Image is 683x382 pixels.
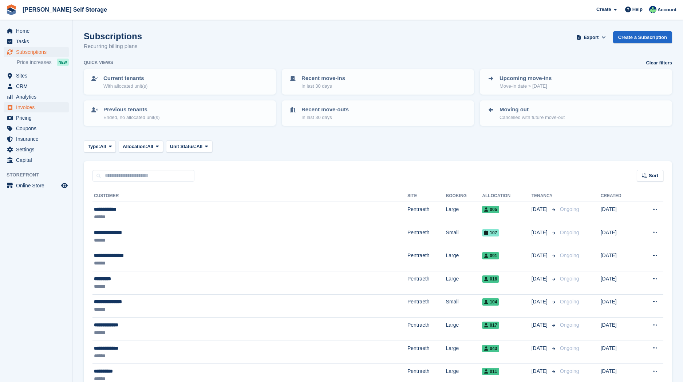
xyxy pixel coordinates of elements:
[575,31,607,43] button: Export
[446,248,482,271] td: Large
[92,190,407,202] th: Customer
[4,26,69,36] a: menu
[407,318,446,341] td: Pentraeth
[407,190,446,202] th: Site
[103,83,147,90] p: With allocated unit(s)
[84,59,113,66] h6: Quick views
[4,113,69,123] a: menu
[4,123,69,134] a: menu
[84,101,275,125] a: Previous tenants Ended, no allocated unit(s)
[407,248,446,271] td: Pentraeth
[500,83,552,90] p: Move-in date > [DATE]
[197,143,203,150] span: All
[482,229,499,236] span: 107
[658,6,676,13] span: Account
[532,298,549,306] span: [DATE]
[532,229,549,236] span: [DATE]
[613,31,672,43] a: Create a Subscription
[301,74,345,83] p: Recent move-ins
[16,71,60,81] span: Sites
[20,4,110,16] a: [PERSON_NAME] Self Storage
[532,345,549,352] span: [DATE]
[4,180,69,191] a: menu
[283,101,473,125] a: Recent move-outs In last 30 days
[4,155,69,165] a: menu
[560,345,579,351] span: Ongoing
[407,271,446,294] td: Pentraeth
[601,248,637,271] td: [DATE]
[500,114,565,121] p: Cancelled with future move-out
[103,106,160,114] p: Previous tenants
[4,71,69,81] a: menu
[482,298,499,306] span: 104
[17,58,69,66] a: Price increases NEW
[301,106,349,114] p: Recent move-outs
[4,47,69,57] a: menu
[123,143,147,150] span: Allocation:
[601,271,637,294] td: [DATE]
[84,140,116,152] button: Type: All
[482,345,499,352] span: 043
[301,83,345,90] p: In last 30 days
[147,143,153,150] span: All
[119,140,163,152] button: Allocation: All
[84,42,142,51] p: Recurring billing plans
[560,368,579,374] span: Ongoing
[560,276,579,282] span: Ongoing
[532,275,549,283] span: [DATE]
[560,252,579,258] span: Ongoing
[84,31,142,41] h1: Subscriptions
[407,225,446,248] td: Pentraeth
[170,143,197,150] span: Unit Status:
[532,252,549,259] span: [DATE]
[601,294,637,318] td: [DATE]
[482,368,499,375] span: 011
[560,299,579,305] span: Ongoing
[4,36,69,47] a: menu
[446,225,482,248] td: Small
[57,59,69,66] div: NEW
[532,367,549,375] span: [DATE]
[16,134,60,144] span: Insurance
[16,36,60,47] span: Tasks
[103,114,160,121] p: Ended, no allocated unit(s)
[4,92,69,102] a: menu
[500,106,565,114] p: Moving out
[560,322,579,328] span: Ongoing
[283,70,473,94] a: Recent move-ins In last 30 days
[560,230,579,235] span: Ongoing
[103,74,147,83] p: Current tenants
[532,321,549,329] span: [DATE]
[481,101,671,125] a: Moving out Cancelled with future move-out
[301,114,349,121] p: In last 30 days
[407,341,446,364] td: Pentraeth
[601,341,637,364] td: [DATE]
[88,143,100,150] span: Type:
[16,92,60,102] span: Analytics
[166,140,212,152] button: Unit Status: All
[601,190,637,202] th: Created
[16,123,60,134] span: Coupons
[446,190,482,202] th: Booking
[16,102,60,112] span: Invoices
[446,318,482,341] td: Large
[482,252,499,259] span: 091
[596,6,611,13] span: Create
[601,318,637,341] td: [DATE]
[16,144,60,155] span: Settings
[482,322,499,329] span: 017
[84,70,275,94] a: Current tenants With allocated unit(s)
[500,74,552,83] p: Upcoming move-ins
[646,59,672,67] a: Clear filters
[532,206,549,213] span: [DATE]
[649,6,656,13] img: Dafydd Pritchard
[4,102,69,112] a: menu
[6,4,17,15] img: stora-icon-8386f47178a22dfd0bd8f6a31ec36ba5ce8667c1dd55bd0f319d3a0aa187defe.svg
[16,155,60,165] span: Capital
[601,202,637,225] td: [DATE]
[16,180,60,191] span: Online Store
[446,202,482,225] td: Large
[584,34,599,41] span: Export
[407,202,446,225] td: Pentraeth
[16,26,60,36] span: Home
